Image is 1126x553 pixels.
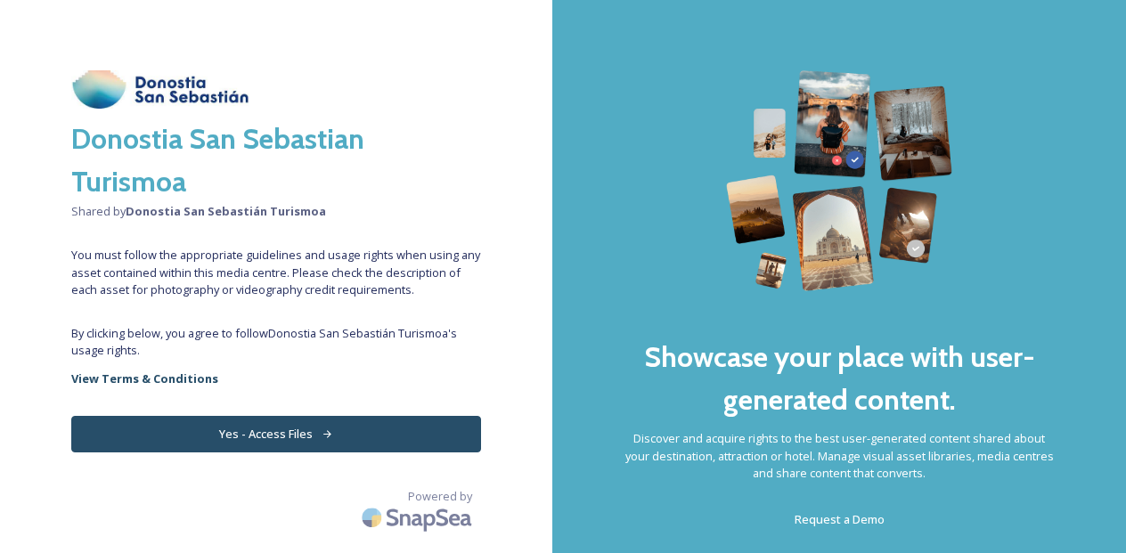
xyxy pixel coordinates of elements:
span: Discover and acquire rights to the best user-generated content shared about your destination, att... [624,430,1055,482]
h2: Donostia San Sebastian Turismoa [71,118,481,203]
a: Request a Demo [795,508,885,530]
span: Powered by [408,488,472,505]
img: 63b42ca75bacad526042e722_Group%20154-p-800.png [726,70,951,291]
a: View Terms & Conditions [71,368,481,389]
button: Yes - Access Files [71,416,481,452]
img: download.jpeg [71,70,249,109]
span: Request a Demo [795,511,885,527]
strong: Donostia San Sebastián Turismoa [126,203,326,219]
strong: View Terms & Conditions [71,370,218,386]
span: By clicking below, you agree to follow Donostia San Sebastián Turismoa 's usage rights. [71,325,481,359]
img: SnapSea Logo [356,497,481,539]
span: You must follow the appropriate guidelines and usage rights when using any asset contained within... [71,247,481,298]
h2: Showcase your place with user-generated content. [624,336,1055,421]
span: Shared by [71,203,481,220]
